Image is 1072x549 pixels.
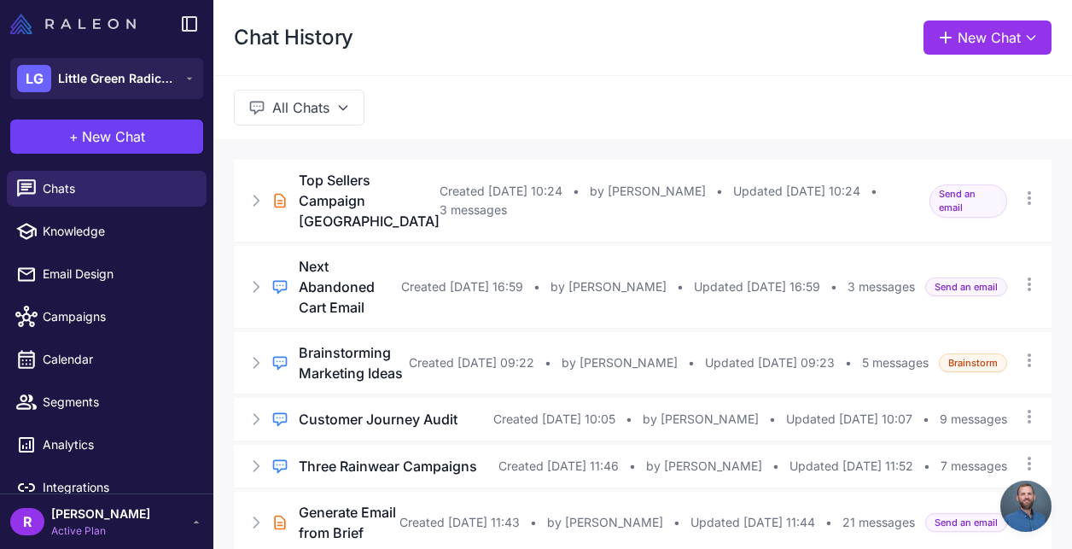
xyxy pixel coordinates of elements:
span: Chats [43,179,193,198]
span: Updated [DATE] 10:24 [733,182,860,201]
span: by [PERSON_NAME] [643,410,759,429]
span: Created [DATE] 11:46 [498,457,619,476]
span: • [573,182,580,201]
h3: Next Abandoned Cart Email [299,256,401,318]
a: Chats [7,171,207,207]
span: Created [DATE] 10:05 [493,410,615,429]
span: Updated [DATE] 16:59 [694,277,820,296]
span: New Chat [82,126,145,147]
h3: Top Sellers Campaign [GEOGRAPHIC_DATA] [299,170,440,231]
span: Active Plan [51,523,150,539]
span: Little Green Radicals [58,69,178,88]
span: • [830,277,837,296]
button: +New Chat [10,120,203,154]
a: Calendar [7,342,207,377]
a: Email Design [7,256,207,292]
span: Calendar [43,350,193,369]
a: Knowledge [7,213,207,249]
span: by [PERSON_NAME] [646,457,762,476]
span: • [533,277,540,296]
span: • [688,353,695,372]
button: New Chat [923,20,1052,55]
span: • [626,410,632,429]
span: • [825,513,832,532]
span: 3 messages [440,201,507,219]
span: • [673,513,680,532]
span: Email Design [43,265,193,283]
span: Knowledge [43,222,193,241]
span: • [923,457,930,476]
span: 9 messages [940,410,1007,429]
span: Updated [DATE] 09:23 [705,353,835,372]
span: • [845,353,852,372]
span: Send an email [929,184,1007,218]
img: Raleon Logo [10,14,136,34]
span: Created [DATE] 16:59 [401,277,523,296]
span: • [530,513,537,532]
span: 7 messages [941,457,1007,476]
span: Updated [DATE] 10:07 [786,410,912,429]
span: • [716,182,723,201]
h3: Generate Email from Brief [299,502,399,543]
span: • [545,353,551,372]
h3: Brainstorming Marketing Ideas [299,342,409,383]
a: Campaigns [7,299,207,335]
span: Segments [43,393,193,412]
span: Created [DATE] 09:22 [409,353,534,372]
span: by [PERSON_NAME] [562,353,678,372]
button: All Chats [234,90,364,126]
span: • [769,410,776,429]
span: • [772,457,779,476]
h3: Three Rainwear Campaigns [299,456,477,476]
span: Campaigns [43,307,193,326]
div: R [10,508,44,535]
div: LG [17,65,51,92]
span: • [677,277,684,296]
h1: Chat History [234,24,353,51]
span: Brainstorm [939,353,1007,373]
span: Send an email [925,513,1007,533]
span: Created [DATE] 10:24 [440,182,562,201]
span: by [PERSON_NAME] [590,182,706,201]
span: by [PERSON_NAME] [547,513,663,532]
span: Analytics [43,435,193,454]
span: [PERSON_NAME] [51,505,150,523]
span: • [629,457,636,476]
span: Created [DATE] 11:43 [399,513,520,532]
span: 3 messages [848,277,915,296]
span: Updated [DATE] 11:52 [789,457,913,476]
a: Analytics [7,427,207,463]
a: Integrations [7,470,207,505]
a: Raleon Logo [10,14,143,34]
div: Open chat [1000,481,1052,532]
span: + [69,126,79,147]
h3: Customer Journey Audit [299,409,457,429]
span: • [871,182,877,201]
span: 5 messages [862,353,929,372]
span: by [PERSON_NAME] [551,277,667,296]
button: LGLittle Green Radicals [10,58,203,99]
span: • [923,410,929,429]
span: Send an email [925,277,1007,297]
a: Segments [7,384,207,420]
span: Integrations [43,478,193,497]
span: Updated [DATE] 11:44 [690,513,815,532]
span: 21 messages [842,513,915,532]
